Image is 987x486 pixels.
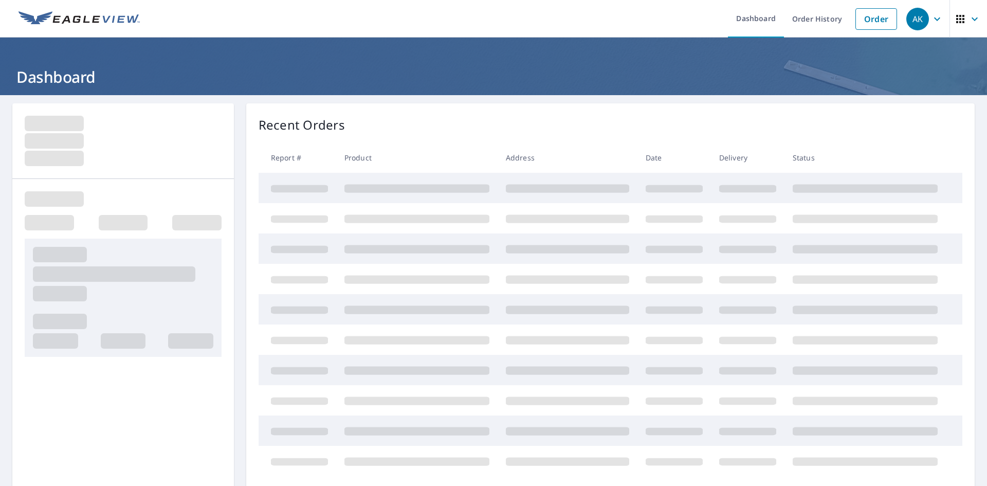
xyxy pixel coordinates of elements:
th: Product [336,142,498,173]
a: Order [855,8,897,30]
p: Recent Orders [259,116,345,134]
th: Report # [259,142,336,173]
div: AK [906,8,929,30]
th: Delivery [711,142,784,173]
img: EV Logo [19,11,140,27]
th: Status [784,142,946,173]
th: Address [498,142,637,173]
th: Date [637,142,711,173]
h1: Dashboard [12,66,975,87]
